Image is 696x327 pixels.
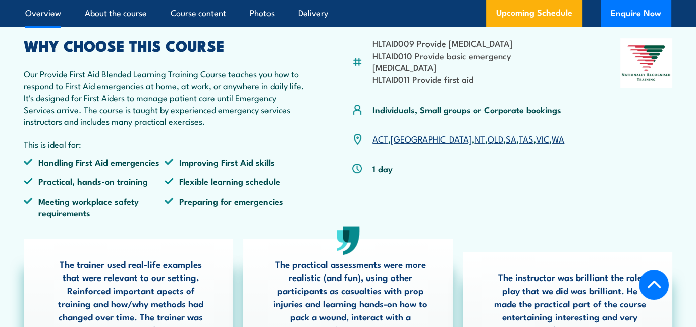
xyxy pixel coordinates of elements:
[536,132,549,145] a: VIC
[372,163,393,174] p: 1 day
[372,104,561,115] p: Individuals, Small groups or Corporate bookings
[372,37,573,49] li: HLTAID009 Provide [MEDICAL_DATA]
[165,156,305,168] li: Improving First Aid skills
[165,175,305,187] li: Flexible learning schedule
[488,132,503,145] a: QLD
[552,132,564,145] a: WA
[24,195,165,219] li: Meeting workplace safety requirements
[391,132,472,145] a: [GEOGRAPHIC_DATA]
[165,195,305,219] li: Preparing for emergencies
[519,132,533,145] a: TAS
[24,138,305,150] p: This is ideal for:
[372,73,573,85] li: HLTAID011 Provide first aid
[474,132,485,145] a: NT
[372,132,388,145] a: ACT
[24,68,305,127] p: Our Provide First Aid Blended Learning Training Course teaches you how to respond to First Aid em...
[372,133,564,145] p: , , , , , , ,
[24,38,305,52] h2: WHY CHOOSE THIS COURSE
[506,132,516,145] a: SA
[372,50,573,73] li: HLTAID010 Provide basic emergency [MEDICAL_DATA]
[24,175,165,187] li: Practical, hands-on training
[24,156,165,168] li: Handling First Aid emergencies
[620,38,672,87] img: Nationally Recognised Training logo.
